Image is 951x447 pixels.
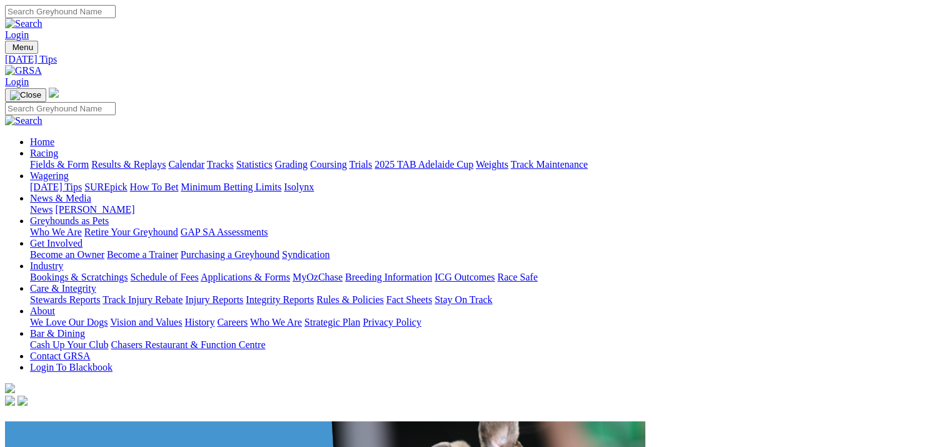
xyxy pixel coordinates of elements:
[184,317,214,327] a: History
[310,159,347,170] a: Coursing
[84,227,178,237] a: Retire Your Greyhound
[316,294,384,305] a: Rules & Policies
[30,294,946,306] div: Care & Integrity
[49,88,59,98] img: logo-grsa-white.png
[386,294,432,305] a: Fact Sheets
[293,272,343,282] a: MyOzChase
[30,227,82,237] a: Who We Are
[349,159,372,170] a: Trials
[511,159,588,170] a: Track Maintenance
[497,272,537,282] a: Race Safe
[201,272,290,282] a: Applications & Forms
[30,317,946,328] div: About
[181,227,268,237] a: GAP SA Assessments
[30,148,58,158] a: Racing
[5,115,43,126] img: Search
[30,238,83,249] a: Get Involved
[207,159,234,170] a: Tracks
[30,306,55,316] a: About
[250,317,302,327] a: Who We Are
[84,182,127,192] a: SUREpick
[246,294,314,305] a: Integrity Reports
[345,272,432,282] a: Breeding Information
[236,159,273,170] a: Statistics
[282,249,330,260] a: Syndication
[55,204,134,215] a: [PERSON_NAME]
[30,249,946,260] div: Get Involved
[30,249,104,260] a: Become an Owner
[275,159,308,170] a: Grading
[30,362,113,372] a: Login To Blackbook
[304,317,360,327] a: Strategic Plan
[181,182,281,192] a: Minimum Betting Limits
[5,102,116,115] input: Search
[435,294,492,305] a: Stay On Track
[30,170,69,181] a: Wagering
[30,328,85,339] a: Bar & Dining
[30,227,946,238] div: Greyhounds as Pets
[30,283,96,294] a: Care & Integrity
[30,193,91,203] a: News & Media
[476,159,508,170] a: Weights
[103,294,183,305] a: Track Injury Rebate
[91,159,166,170] a: Results & Replays
[13,43,33,52] span: Menu
[30,339,108,350] a: Cash Up Your Club
[181,249,279,260] a: Purchasing a Greyhound
[30,272,128,282] a: Bookings & Scratchings
[168,159,204,170] a: Calendar
[5,5,116,18] input: Search
[5,18,43,29] img: Search
[435,272,495,282] a: ICG Outcomes
[30,182,82,192] a: [DATE] Tips
[217,317,248,327] a: Careers
[284,182,314,192] a: Isolynx
[107,249,178,260] a: Become a Trainer
[30,159,89,170] a: Fields & Form
[5,54,946,65] a: [DATE] Tips
[18,396,28,406] img: twitter.svg
[30,339,946,351] div: Bar & Dining
[185,294,243,305] a: Injury Reports
[110,317,182,327] a: Vision and Values
[5,41,38,54] button: Toggle navigation
[130,182,179,192] a: How To Bet
[30,136,54,147] a: Home
[30,159,946,170] div: Racing
[30,260,63,271] a: Industry
[111,339,265,350] a: Chasers Restaurant & Function Centre
[5,396,15,406] img: facebook.svg
[5,29,29,40] a: Login
[30,294,100,305] a: Stewards Reports
[10,90,41,100] img: Close
[30,204,53,215] a: News
[30,215,109,226] a: Greyhounds as Pets
[5,383,15,393] img: logo-grsa-white.png
[30,182,946,193] div: Wagering
[30,204,946,215] div: News & Media
[130,272,198,282] a: Schedule of Fees
[5,76,29,87] a: Login
[30,317,108,327] a: We Love Our Dogs
[363,317,421,327] a: Privacy Policy
[5,65,42,76] img: GRSA
[5,88,46,102] button: Toggle navigation
[30,351,90,361] a: Contact GRSA
[375,159,473,170] a: 2025 TAB Adelaide Cup
[30,272,946,283] div: Industry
